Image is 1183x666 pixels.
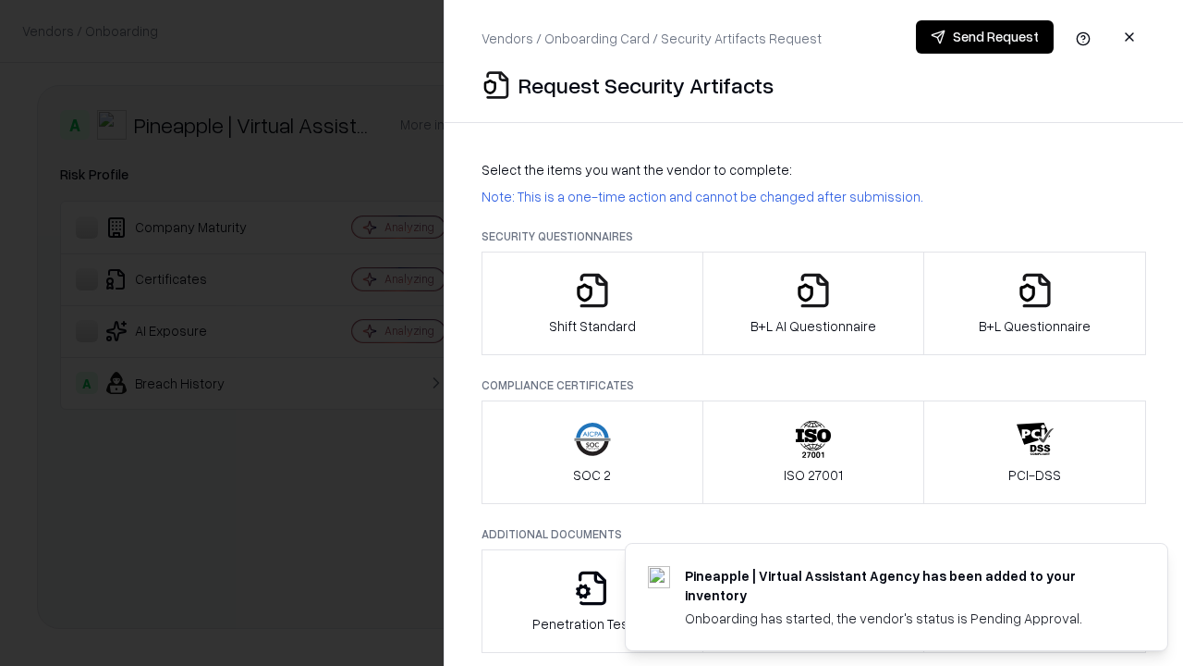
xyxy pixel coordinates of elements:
[573,465,611,485] p: SOC 2
[482,377,1146,393] p: Compliance Certificates
[916,20,1054,54] button: Send Request
[482,549,703,653] button: Penetration Testing
[482,526,1146,542] p: Additional Documents
[784,465,843,485] p: ISO 27001
[482,401,703,504] button: SOC 2
[923,401,1146,504] button: PCI-DSS
[482,160,1146,179] p: Select the items you want the vendor to complete:
[979,316,1091,336] p: B+L Questionnaire
[482,29,822,48] p: Vendors / Onboarding Card / Security Artifacts Request
[750,316,876,336] p: B+L AI Questionnaire
[685,609,1123,628] div: Onboarding has started, the vendor's status is Pending Approval.
[702,401,925,504] button: ISO 27001
[482,228,1146,244] p: Security Questionnaires
[1008,465,1061,485] p: PCI-DSS
[482,187,1146,206] p: Note: This is a one-time action and cannot be changed after submission.
[923,252,1146,355] button: B+L Questionnaire
[702,252,925,355] button: B+L AI Questionnaire
[532,614,652,634] p: Penetration Testing
[648,566,670,588] img: trypineapple.com
[549,316,636,336] p: Shift Standard
[482,252,703,355] button: Shift Standard
[685,566,1123,605] div: Pineapple | Virtual Assistant Agency has been added to your inventory
[518,70,774,100] p: Request Security Artifacts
